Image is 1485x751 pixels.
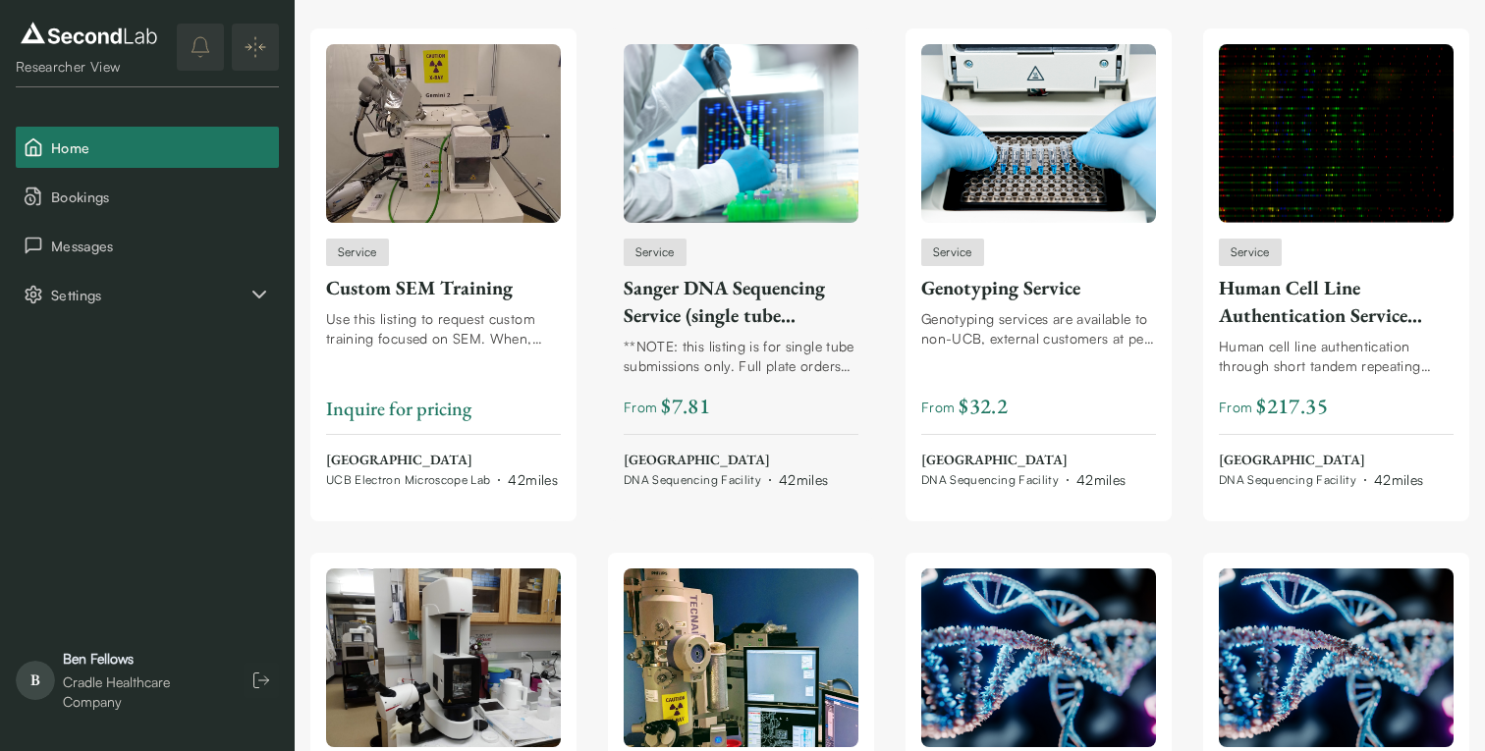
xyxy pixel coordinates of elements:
button: Bookings [16,176,279,217]
span: $ 7.81 [661,392,710,422]
span: Service [1231,243,1270,261]
img: PCR Reaction Cleanup Service (for reaction products >100bp) BY PLATE [1219,568,1454,747]
span: [GEOGRAPHIC_DATA] [1219,451,1424,470]
div: Genotyping Service [921,274,1156,301]
div: 42 miles [1374,469,1423,490]
span: From [1219,392,1328,422]
img: Genotyping Service [921,44,1156,223]
span: [GEOGRAPHIC_DATA] [921,451,1127,470]
span: Inquire for pricing [326,396,471,421]
div: Cradle Healthcare Company [63,672,224,712]
img: logo [16,18,162,49]
button: Log out [244,663,279,698]
div: Settings sub items [16,274,279,315]
img: Full Service Leica GP2 Plunge Freezing [326,568,561,747]
span: Messages [51,236,271,256]
div: Genotyping services are available to non-UCB, external customers at per sample rates. Sample prep... [921,309,1156,349]
div: Custom SEM Training [326,274,561,301]
span: From [921,392,1008,422]
span: $ 32.2 [959,392,1008,422]
span: Settings [51,285,247,305]
span: Service [933,243,972,261]
a: Human Cell Line Authentication Service (short tandem repeat (STR) DNA profiling)ServiceHuman Cell... [1219,44,1454,490]
span: DNA Sequencing Facility [1219,472,1356,488]
div: 42 miles [1076,469,1126,490]
span: UCB Electron Microscope Lab [326,472,490,488]
span: Service [635,243,675,261]
a: Sanger DNA Sequencing Service (single tube submission)ServiceSanger DNA Sequencing Service (singl... [624,44,858,490]
div: 42 miles [779,469,828,490]
div: Researcher View [16,57,162,77]
img: Nanopore Sequencing Service (Plasmids, Large Amplicons, Bacmids, and Colony Picks) - RAPID BARCOD... [921,568,1156,747]
button: notifications [177,24,224,71]
div: 42 miles [508,469,557,490]
div: Sanger DNA Sequencing Service (single tube submission) [624,274,858,329]
div: Use this listing to request custom training focused on SEM. When, prompted, enter a brief descrip... [326,309,561,349]
div: Human cell line authentication through short tandem repeating (STR) DNA profiling is available to... [1219,337,1454,376]
button: Messages [16,225,279,266]
img: Human Cell Line Authentication Service (short tandem repeat (STR) DNA profiling) [1219,44,1454,223]
span: [GEOGRAPHIC_DATA] [326,451,558,470]
a: Genotyping ServiceServiceGenotyping ServiceGenotyping services are available to non-UCB, external... [921,44,1156,490]
div: Human Cell Line Authentication Service (short tandem repeat (STR) DNA profiling) [1219,274,1454,329]
img: Custom SEM Training [326,44,561,223]
span: DNA Sequencing Facility [624,472,761,488]
img: Full Service Negative Stain Preparation and TEM Imaging [624,568,858,747]
span: DNA Sequencing Facility [921,472,1059,488]
img: Sanger DNA Sequencing Service (single tube submission) [624,44,858,223]
span: B [16,661,55,700]
span: $ 217.35 [1256,392,1327,422]
div: **NOTE: this listing is for single tube submissions only. Full plate orders are available at Sang... [624,337,858,376]
button: Home [16,127,279,168]
span: Home [51,137,271,158]
span: [GEOGRAPHIC_DATA] [624,451,829,470]
a: Custom SEM TrainingServiceCustom SEM TrainingUse this listing to request custom training focused ... [326,44,561,490]
div: Ben Fellows [63,649,224,669]
span: Bookings [51,187,271,207]
button: Settings [16,274,279,315]
button: Expand/Collapse sidebar [232,24,279,71]
span: Service [338,243,377,261]
span: From [624,392,710,422]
